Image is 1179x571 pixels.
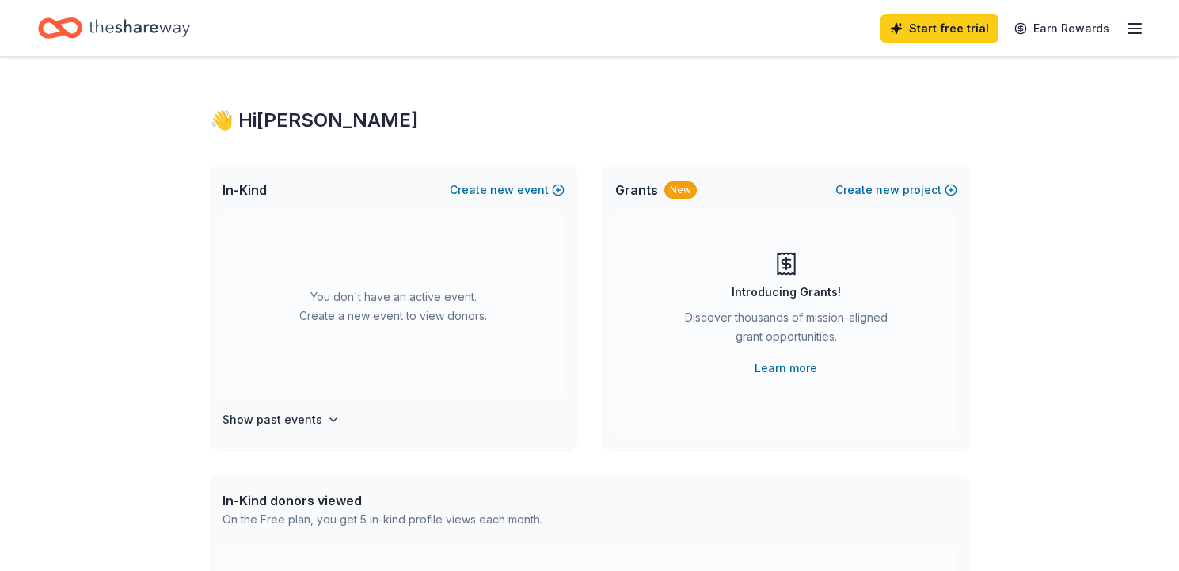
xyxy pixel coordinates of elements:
[755,359,817,378] a: Learn more
[880,14,998,43] a: Start free trial
[210,108,970,133] div: 👋 Hi [PERSON_NAME]
[222,215,565,398] div: You don't have an active event. Create a new event to view donors.
[664,181,697,199] div: New
[222,410,340,429] button: Show past events
[1005,14,1119,43] a: Earn Rewards
[679,308,894,352] div: Discover thousands of mission-aligned grant opportunities.
[222,181,267,200] span: In-Kind
[732,283,841,302] div: Introducing Grants!
[490,181,514,200] span: new
[222,491,542,510] div: In-Kind donors viewed
[615,181,658,200] span: Grants
[450,181,565,200] button: Createnewevent
[222,510,542,529] div: On the Free plan, you get 5 in-kind profile views each month.
[38,10,190,47] a: Home
[876,181,899,200] span: new
[835,181,957,200] button: Createnewproject
[222,410,322,429] h4: Show past events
